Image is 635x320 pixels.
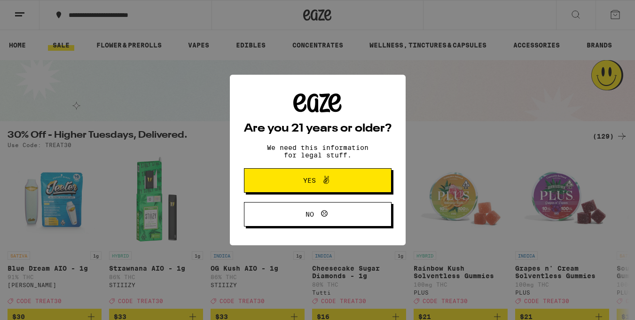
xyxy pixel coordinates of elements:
span: Yes [303,177,316,184]
h2: Are you 21 years or older? [244,123,392,134]
p: We need this information for legal stuff. [259,144,376,159]
button: Yes [244,168,392,193]
button: No [244,202,392,226]
span: No [306,211,314,218]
